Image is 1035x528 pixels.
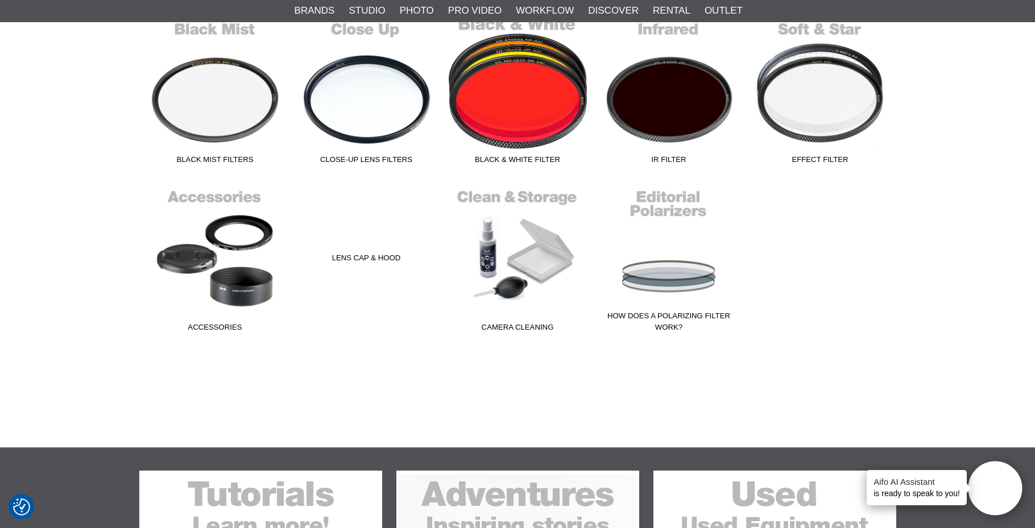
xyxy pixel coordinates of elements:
a: Lens Cap & Hood [291,183,442,336]
span: Lens Cap & Hood [305,252,428,268]
a: Black & White Filter [442,15,593,169]
span: Black & White Filter [442,154,593,169]
img: Revisit consent button [13,498,30,515]
a: Accessories [139,183,291,336]
span: IR Filter [593,154,744,169]
a: Studio [349,3,385,18]
a: Photo [400,3,434,18]
span: How does a polarizing filter work? [593,310,744,337]
a: Workflow [516,3,574,18]
a: Effect Filter [744,15,896,169]
a: How does a polarizing filter work? [593,183,744,336]
span: Close-up Lens Filters [291,154,442,169]
span: Black Mist Filters [139,154,291,169]
a: Close-up Lens Filters [291,15,442,169]
span: Effect Filter [744,154,896,169]
span: Camera Cleaning [442,322,593,337]
a: Black Mist Filters [139,15,291,169]
span: Accessories [139,322,291,337]
a: Brands [295,3,335,18]
a: Rental [653,3,690,18]
a: Pro Video [448,3,502,18]
a: Discover [588,3,639,18]
a: Camera Cleaning [442,183,593,336]
a: Outlet [705,3,743,18]
a: IR Filter [593,15,744,169]
h4: Aifo AI Assistant [873,476,960,488]
div: is ready to speak to you! [867,470,967,505]
button: Consent Preferences [13,497,30,517]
